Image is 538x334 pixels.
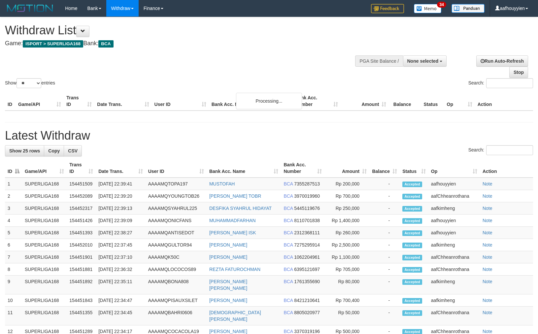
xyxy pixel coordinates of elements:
td: AAAAMQTOPA197 [146,178,207,190]
td: [DATE] 22:37:45 [96,239,146,251]
td: [DATE] 22:39:20 [96,190,146,202]
th: Status [421,92,444,111]
td: 5 [5,227,22,239]
th: User ID [152,92,209,111]
img: Button%20Memo.svg [414,4,442,13]
span: Accepted [402,206,422,212]
td: [DATE] 22:38:27 [96,227,146,239]
a: Note [483,181,492,186]
th: Balance: activate to sort column ascending [369,159,400,178]
span: None selected [407,58,439,64]
span: Copy 8421210641 to clipboard [294,298,320,303]
a: [PERSON_NAME] [PERSON_NAME] [209,279,247,291]
td: aafChheanrothana [428,251,480,263]
a: Note [483,279,492,284]
td: 1 [5,178,22,190]
td: 2 [5,190,22,202]
span: Copy 5445119676 to clipboard [294,206,320,211]
td: [DATE] 22:34:47 [96,294,146,307]
td: aafhouyyien [428,178,480,190]
td: Rp 2,500,000 [324,239,370,251]
a: Note [483,254,492,260]
td: 9 [5,276,22,294]
span: Show 25 rows [9,148,40,153]
th: Op [444,92,475,111]
img: panduan.png [452,4,485,13]
td: AAAAMQYOUNGTOB26 [146,190,207,202]
a: [PERSON_NAME] [209,242,247,248]
td: Rp 1,100,000 [324,251,370,263]
td: 154451355 [67,307,96,325]
a: MUSTOFAH [209,181,235,186]
span: BCA [284,254,293,260]
span: Copy 1761355690 to clipboard [294,279,320,284]
th: Bank Acc. Number [292,92,341,111]
span: Accepted [402,194,422,199]
a: CSV [64,145,82,156]
span: Accepted [402,310,422,316]
span: Copy 3370319196 to clipboard [294,329,320,334]
td: - [369,307,400,325]
a: Note [483,218,492,223]
td: 7 [5,251,22,263]
a: [PERSON_NAME] [209,329,247,334]
td: SUPERLIGA168 [22,276,67,294]
td: aafhouyyien [428,215,480,227]
th: Bank Acc. Number: activate to sort column ascending [281,159,324,178]
span: ISPORT > SUPERLIGA168 [23,40,83,48]
td: - [369,202,400,215]
input: Search: [486,78,533,88]
td: aafChheanrothana [428,307,480,325]
a: [PERSON_NAME] ISK [209,230,256,235]
td: 154452089 [67,190,96,202]
a: Note [483,206,492,211]
span: Accepted [402,243,422,248]
h4: Game: Bank: [5,40,352,47]
td: AAAAMQANTISEDOT [146,227,207,239]
td: AAAAMQSYAHRUL225 [146,202,207,215]
td: AAAAMQBAHRI0606 [146,307,207,325]
button: None selected [403,55,447,67]
span: Accepted [402,298,422,304]
th: ID: activate to sort column descending [5,159,22,178]
span: Copy 6395121697 to clipboard [294,267,320,272]
a: REZTA FATUROCHMAN [209,267,260,272]
td: SUPERLIGA168 [22,263,67,276]
label: Search: [468,145,533,155]
td: - [369,239,400,251]
td: aafkimheng [428,294,480,307]
span: CSV [68,148,78,153]
th: Game/API: activate to sort column ascending [22,159,67,178]
td: 154452317 [67,202,96,215]
td: 10 [5,294,22,307]
td: Rp 260,000 [324,227,370,239]
span: BCA [98,40,113,48]
td: AAAAMQPISAUXSILET [146,294,207,307]
td: [DATE] 22:39:09 [96,215,146,227]
td: - [369,215,400,227]
a: Note [483,242,492,248]
span: Copy 7355287513 to clipboard [294,181,320,186]
td: - [369,190,400,202]
span: BCA [284,298,293,303]
a: Note [483,298,492,303]
td: aafChheanrothana [428,263,480,276]
td: Rp 700,000 [324,190,370,202]
td: [DATE] 22:39:41 [96,178,146,190]
label: Search: [468,78,533,88]
span: BCA [284,181,293,186]
a: Run Auto-Refresh [476,55,528,67]
span: BCA [284,279,293,284]
td: Rp 700,400 [324,294,370,307]
img: MOTION_logo.png [5,3,55,13]
td: aafkimheng [428,239,480,251]
td: SUPERLIGA168 [22,227,67,239]
span: Copy 3970019960 to clipboard [294,193,320,199]
span: 34 [437,2,446,8]
td: [DATE] 22:37:10 [96,251,146,263]
th: Bank Acc. Name [209,92,292,111]
td: - [369,178,400,190]
td: 154452010 [67,239,96,251]
td: SUPERLIGA168 [22,202,67,215]
td: AAAAMQK50C [146,251,207,263]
